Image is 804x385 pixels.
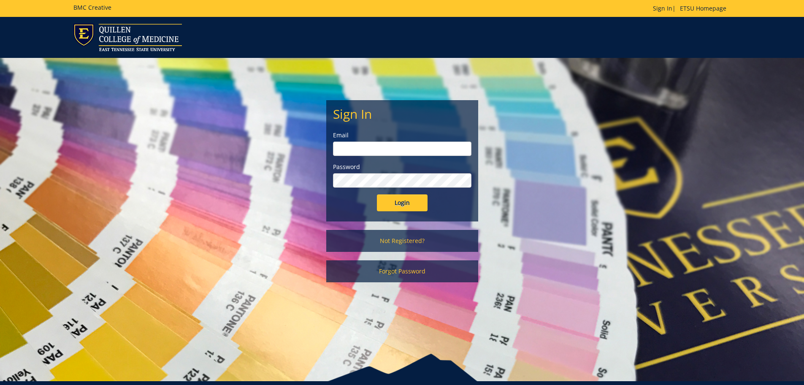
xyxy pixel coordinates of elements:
a: Forgot Password [326,260,478,282]
a: Sign In [653,4,672,12]
label: Password [333,163,471,171]
label: Email [333,131,471,139]
a: ETSU Homepage [676,4,731,12]
input: Login [377,194,428,211]
h5: BMC Creative [73,4,111,11]
img: ETSU logo [73,24,182,51]
a: Not Registered? [326,230,478,252]
h2: Sign In [333,107,471,121]
p: | [653,4,731,13]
